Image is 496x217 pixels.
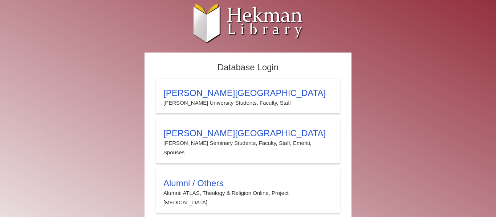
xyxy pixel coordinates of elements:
[152,60,344,75] h2: Database Login
[163,178,333,208] summary: Alumni / OthersAlumni: ATLAS, Theology & Religion Online, Project [MEDICAL_DATA]
[163,138,333,158] p: [PERSON_NAME] Seminary Students, Faculty, Staff, Emeriti, Spouses
[163,128,333,138] h3: [PERSON_NAME][GEOGRAPHIC_DATA]
[163,178,333,188] h3: Alumni / Others
[163,188,333,208] p: Alumni: ATLAS, Theology & Religion Online, Project [MEDICAL_DATA]
[156,119,340,163] a: [PERSON_NAME][GEOGRAPHIC_DATA][PERSON_NAME] Seminary Students, Faculty, Staff, Emeriti, Spouses
[163,88,333,98] h3: [PERSON_NAME][GEOGRAPHIC_DATA]
[163,98,333,108] p: [PERSON_NAME] University Students, Faculty, Staff
[156,79,340,113] a: [PERSON_NAME][GEOGRAPHIC_DATA][PERSON_NAME] University Students, Faculty, Staff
